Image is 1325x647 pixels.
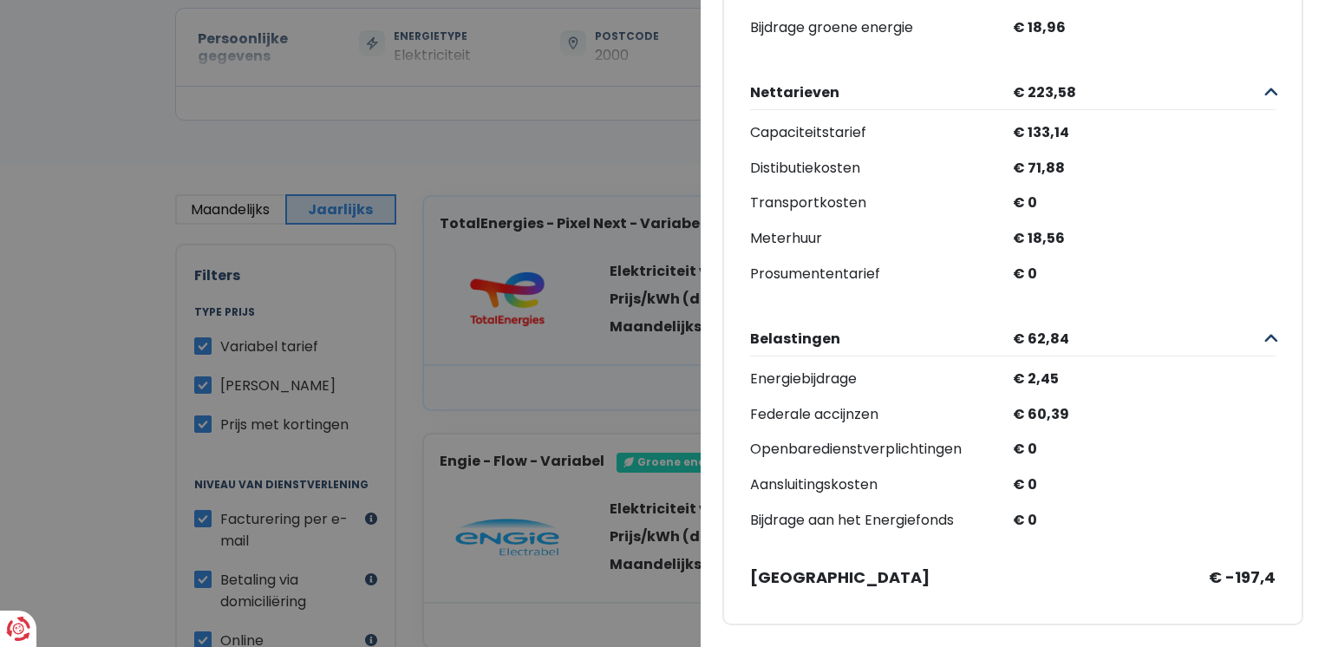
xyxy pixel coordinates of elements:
[750,330,1006,347] span: Belastingen
[750,191,1013,216] div: Transportkosten
[1013,473,1276,498] div: € 0
[750,156,1013,181] div: Distibutiekosten
[750,84,1006,101] span: Nettarieven
[750,226,1013,252] div: Meterhuur
[750,16,1013,41] div: Bijdrage groene energie
[750,262,1013,287] div: Prosumententarief
[750,75,1276,110] button: Nettarieven € 223,58
[1013,437,1276,462] div: € 0
[750,322,1276,356] button: Belastingen € 62,84
[750,508,1013,533] div: Bijdrage aan het Energiefonds
[1013,121,1276,146] div: € 133,14
[1013,191,1276,216] div: € 0
[750,402,1013,428] div: Federale accijnzen
[1209,568,1276,587] span: € -197,4
[1013,508,1276,533] div: € 0
[1006,84,1262,101] span: € 223,58
[1013,156,1276,181] div: € 71,88
[1006,330,1262,347] span: € 62,84
[750,121,1013,146] div: Capaciteitstarief
[1013,262,1276,287] div: € 0
[750,367,1013,392] div: Energiebijdrage
[1013,16,1276,41] div: € 18,96
[750,473,1013,498] div: Aansluitingskosten
[750,568,930,587] span: [GEOGRAPHIC_DATA]
[1013,226,1276,252] div: € 18,56
[1013,402,1276,428] div: € 60,39
[750,437,1013,462] div: Openbaredienstverplichtingen
[1013,367,1276,392] div: € 2,45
